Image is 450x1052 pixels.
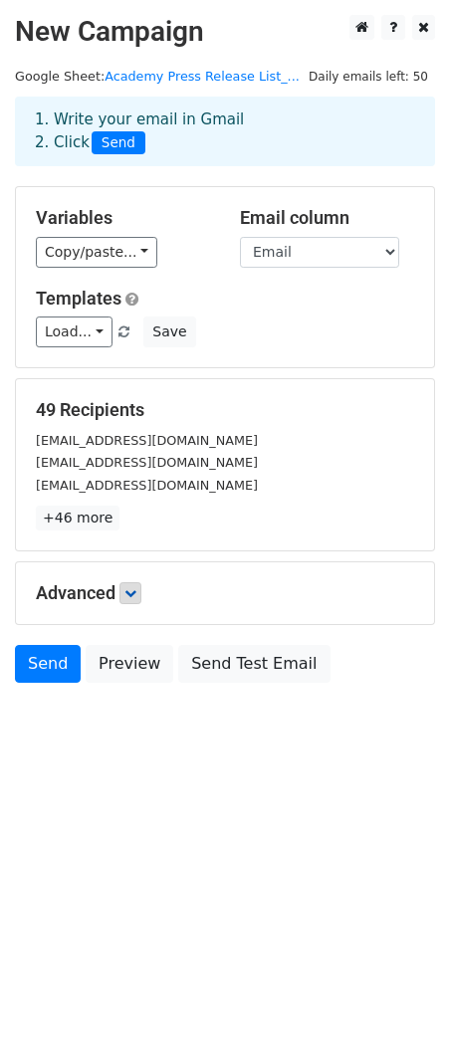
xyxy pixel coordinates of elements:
div: 1. Write your email in Gmail 2. Click [20,108,430,154]
a: Preview [86,645,173,683]
a: Load... [36,316,112,347]
h5: Variables [36,207,210,229]
h5: 49 Recipients [36,399,414,421]
h5: Email column [240,207,414,229]
h5: Advanced [36,582,414,604]
button: Save [143,316,195,347]
a: Send Test Email [178,645,330,683]
span: Send [92,131,145,155]
iframe: Chat Widget [350,956,450,1052]
a: Copy/paste... [36,237,157,268]
a: Academy Press Release List_... [105,69,300,84]
small: Google Sheet: [15,69,300,84]
a: Templates [36,288,121,309]
a: Daily emails left: 50 [302,69,435,84]
a: Send [15,645,81,683]
span: Daily emails left: 50 [302,66,435,88]
small: [EMAIL_ADDRESS][DOMAIN_NAME] [36,478,258,493]
h2: New Campaign [15,15,435,49]
small: [EMAIL_ADDRESS][DOMAIN_NAME] [36,433,258,448]
a: +46 more [36,506,119,530]
small: [EMAIL_ADDRESS][DOMAIN_NAME] [36,455,258,470]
